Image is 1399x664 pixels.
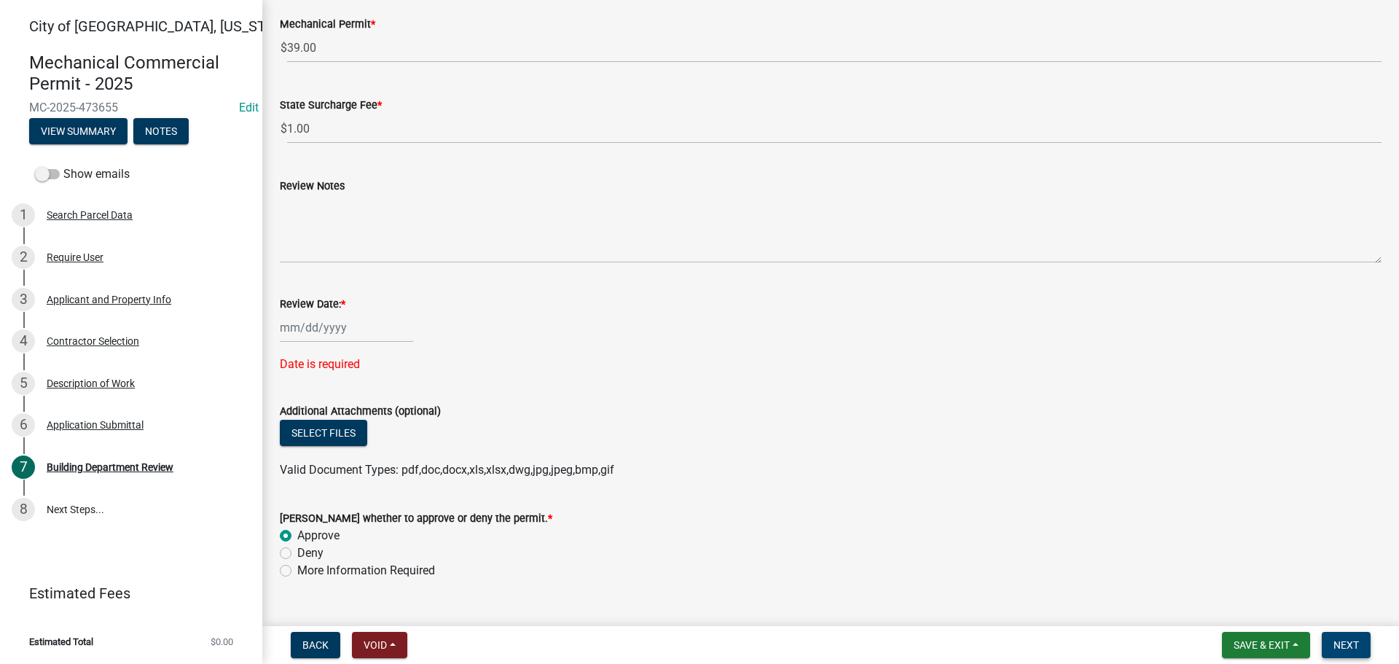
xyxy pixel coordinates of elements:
div: Contractor Selection [47,336,139,346]
button: Next [1322,632,1371,658]
span: City of [GEOGRAPHIC_DATA], [US_STATE] [29,17,294,35]
label: More Information Required [297,562,435,579]
a: Edit [239,101,259,114]
div: 6 [12,413,35,437]
div: Application Submittal [47,420,144,430]
div: 5 [12,372,35,395]
span: $ [280,114,288,144]
span: Next [1333,639,1359,651]
wm-modal-confirm: Edit Application Number [239,101,259,114]
button: Save & Exit [1222,632,1310,658]
span: MC-2025-473655 [29,101,233,114]
div: 1 [12,203,35,227]
button: View Summary [29,118,128,144]
div: Description of Work [47,378,135,388]
label: Deny [297,544,324,562]
span: Void [364,639,387,651]
h4: Mechanical Commercial Permit - 2025 [29,52,251,95]
label: State Surcharge Fee [280,101,382,111]
button: Select files [280,420,367,446]
span: $0.00 [211,637,233,647]
span: Estimated Total [29,637,93,647]
button: Notes [133,118,189,144]
button: Back [291,632,340,658]
label: Approve [297,527,340,544]
label: Additional Attachments (optional) [280,407,441,417]
div: 3 [12,288,35,311]
label: Show emails [35,165,130,183]
div: Date is required [280,356,1382,373]
span: $ [280,33,288,63]
div: Require User [47,252,103,262]
button: Void [352,632,407,658]
span: Save & Exit [1234,639,1290,651]
wm-modal-confirm: Summary [29,126,128,138]
input: mm/dd/yyyy [280,313,413,343]
div: Applicant and Property Info [47,294,171,305]
div: 7 [12,456,35,479]
a: Estimated Fees [12,579,239,608]
div: Search Parcel Data [47,210,133,220]
label: Review Notes [280,181,345,192]
div: 4 [12,329,35,353]
div: 2 [12,246,35,269]
wm-modal-confirm: Notes [133,126,189,138]
div: Building Department Review [47,462,173,472]
label: Mechanical Permit [280,20,375,30]
span: Back [302,639,329,651]
label: Review Date: [280,300,345,310]
span: Valid Document Types: pdf,doc,docx,xls,xlsx,dwg,jpg,jpeg,bmp,gif [280,463,614,477]
div: 8 [12,498,35,521]
label: [PERSON_NAME] whether to approve or deny the permit. [280,514,552,524]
